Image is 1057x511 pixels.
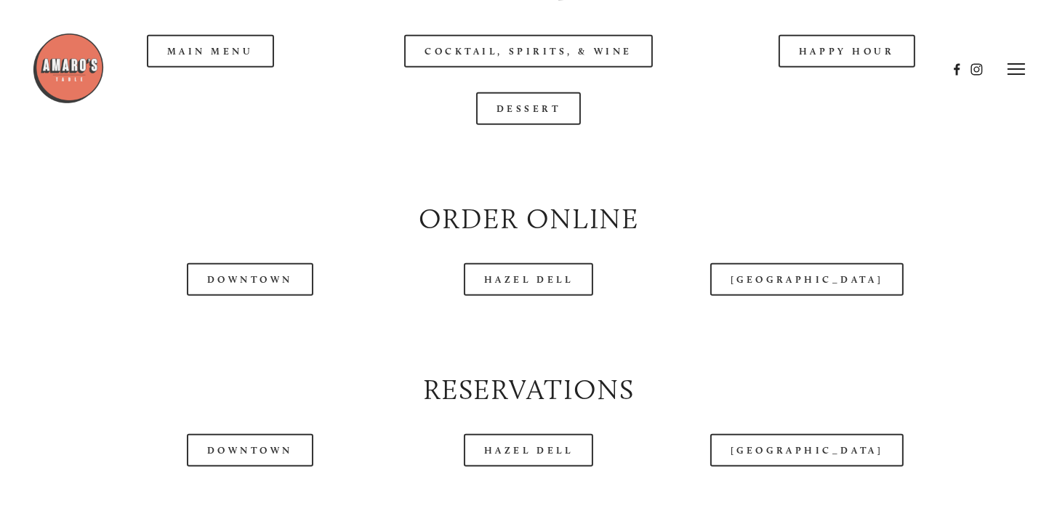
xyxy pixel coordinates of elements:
[187,263,313,296] a: Downtown
[710,434,904,467] a: [GEOGRAPHIC_DATA]
[63,199,994,238] h2: Order Online
[32,32,105,105] img: Amaro's Table
[464,434,594,467] a: Hazel Dell
[187,434,313,467] a: Downtown
[464,263,594,296] a: Hazel Dell
[710,263,904,296] a: [GEOGRAPHIC_DATA]
[63,370,994,409] h2: Reservations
